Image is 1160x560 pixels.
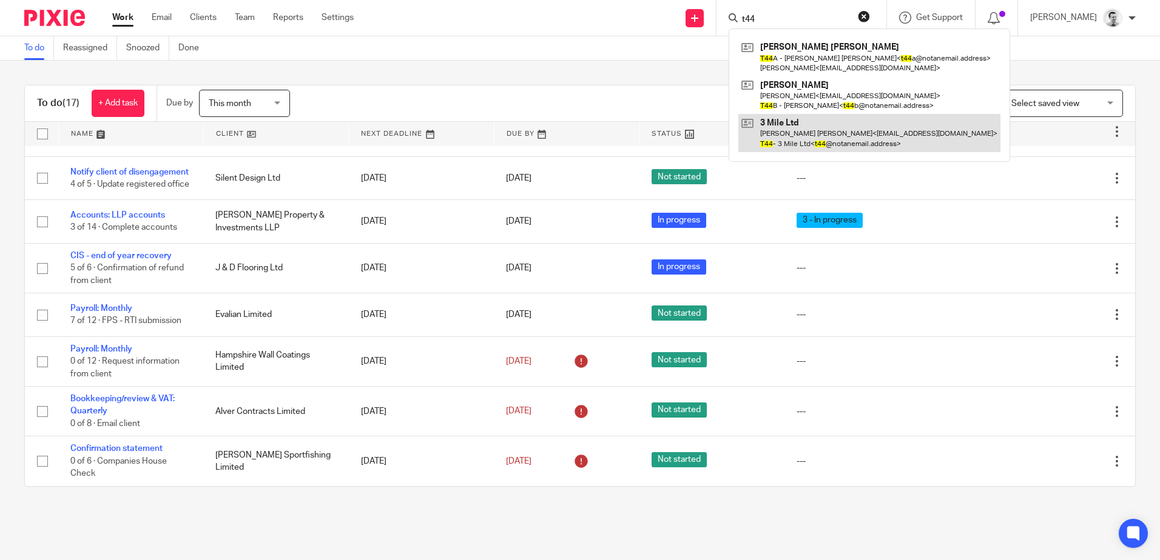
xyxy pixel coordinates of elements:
[506,457,531,465] span: [DATE]
[349,436,494,486] td: [DATE]
[37,97,79,110] h1: To do
[70,419,140,428] span: 0 of 8 · Email client
[209,99,251,108] span: This month
[70,168,189,176] a: Notify client of disengagement
[190,12,217,24] a: Clients
[349,156,494,199] td: [DATE]
[112,12,133,24] a: Work
[203,293,348,336] td: Evalian Limited
[70,304,132,313] a: Payroll: Monthly
[797,213,863,228] span: 3 - In progress
[797,308,977,321] div: ---
[349,293,494,336] td: [DATE]
[70,180,189,188] span: 4 of 5 · Update registered office
[1011,99,1079,108] span: Select saved view
[203,436,348,486] td: [PERSON_NAME] Sportfishing Limited
[70,357,180,378] span: 0 of 12 · Request information from client
[203,243,348,293] td: J & D Flooring Ltd
[652,402,707,418] span: Not started
[63,36,117,60] a: Reassigned
[797,405,977,418] div: ---
[178,36,208,60] a: Done
[62,98,79,108] span: (17)
[741,15,850,25] input: Search
[70,317,181,325] span: 7 of 12 · FPS - RTI submission
[70,224,177,232] span: 3 of 14 · Complete accounts
[322,12,354,24] a: Settings
[349,200,494,243] td: [DATE]
[70,252,172,260] a: CIS - end of year recovery
[152,12,172,24] a: Email
[652,352,707,367] span: Not started
[652,305,707,321] span: Not started
[273,12,303,24] a: Reports
[652,452,707,467] span: Not started
[349,243,494,293] td: [DATE]
[797,262,977,274] div: ---
[203,200,348,243] td: [PERSON_NAME] Property & Investments LLP
[506,407,531,416] span: [DATE]
[70,345,132,353] a: Payroll: Monthly
[166,97,193,109] p: Due by
[652,259,706,275] span: In progress
[349,387,494,436] td: [DATE]
[70,127,160,148] span: 8 of 14 · Receive signed documents back
[652,213,706,228] span: In progress
[349,336,494,386] td: [DATE]
[203,336,348,386] td: Hampshire Wall Coatings Limited
[70,444,163,453] a: Confirmation statement
[506,264,531,272] span: [DATE]
[203,156,348,199] td: Silent Design Ltd
[506,218,531,226] span: [DATE]
[70,457,167,478] span: 0 of 6 · Companies House Check
[235,12,255,24] a: Team
[506,174,531,182] span: [DATE]
[916,13,963,22] span: Get Support
[92,90,144,117] a: + Add task
[70,395,175,415] a: Bookkeeping/review & VAT: Quarterly
[506,310,531,319] span: [DATE]
[506,357,531,365] span: [DATE]
[797,355,977,367] div: ---
[70,264,184,285] span: 5 of 6 · Confirmation of refund from client
[203,387,348,436] td: Alver Contracts Limited
[652,169,707,184] span: Not started
[1030,12,1097,24] p: [PERSON_NAME]
[24,10,85,26] img: Pixie
[1103,8,1122,28] img: Andy_2025.jpg
[797,455,977,467] div: ---
[797,172,977,184] div: ---
[24,36,54,60] a: To do
[858,10,870,22] button: Clear
[126,36,169,60] a: Snoozed
[70,211,165,219] a: Accounts: LLP accounts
